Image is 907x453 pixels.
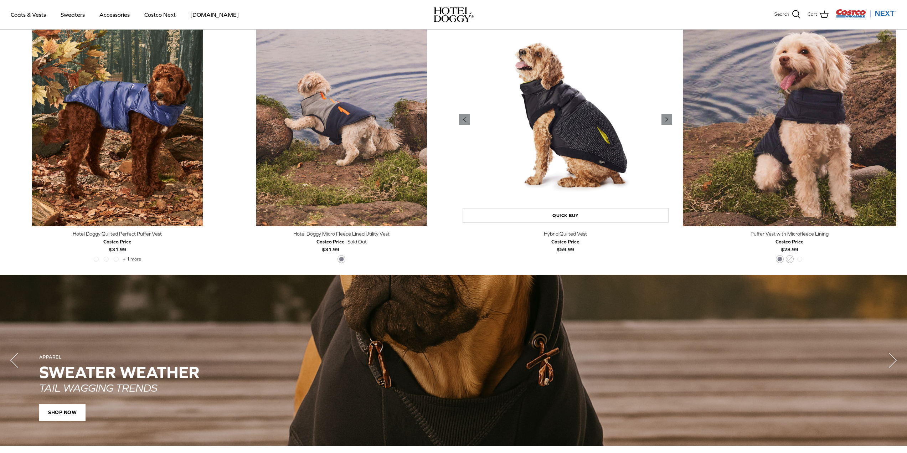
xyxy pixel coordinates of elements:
[235,230,448,254] a: Hotel Doggy Micro Fleece Lined Utility Vest Costco Price$31.99 Sold Out
[103,238,132,246] div: Costco Price
[774,10,800,19] a: Search
[774,11,789,18] span: Search
[661,114,672,125] a: Previous
[459,13,672,226] a: Hybrid Quilted Vest
[316,238,345,252] b: $31.99
[123,257,141,262] span: + 1 more
[11,13,224,226] a: Hotel Doggy Quilted Perfect Puffer Vest
[93,2,136,27] a: Accessories
[4,2,52,27] a: Coats & Vests
[878,346,907,375] button: Next
[235,13,448,226] a: Hotel Doggy Micro Fleece Lined Utility Vest
[836,14,896,19] a: Visit Costco Next
[551,238,579,252] b: $59.99
[683,230,896,254] a: Puffer Vest with Microfleece Lining Costco Price$28.99
[235,230,448,238] div: Hotel Doggy Micro Fleece Lined Utility Vest
[775,238,804,246] div: Costco Price
[39,363,868,381] h2: SWEATER WEATHER
[459,230,672,254] a: Hybrid Quilted Vest Costco Price$59.99
[459,230,672,238] div: Hybrid Quilted Vest
[11,230,224,254] a: Hotel Doggy Quilted Perfect Puffer Vest Costco Price$31.99
[54,2,91,27] a: Sweaters
[683,13,896,226] a: Puffer Vest with Microfleece Lining
[808,10,829,19] a: Cart
[463,208,669,223] a: Quick buy
[39,381,157,393] em: TAIL WAGGING TRENDS
[39,354,868,360] div: APPAREL
[836,9,896,18] img: Costco Next
[683,230,896,238] div: Puffer Vest with Microfleece Lining
[434,7,474,22] img: hoteldoggycom
[11,230,224,238] div: Hotel Doggy Quilted Perfect Puffer Vest
[551,238,579,246] div: Costco Price
[184,2,245,27] a: [DOMAIN_NAME]
[138,2,182,27] a: Costco Next
[316,238,345,246] div: Costco Price
[347,238,367,246] span: Sold Out
[808,11,817,18] span: Cart
[775,238,804,252] b: $28.99
[434,7,474,22] a: hoteldoggy.com hoteldoggycom
[39,404,86,421] span: SHOP NOW
[459,114,470,125] a: Previous
[103,238,132,252] b: $31.99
